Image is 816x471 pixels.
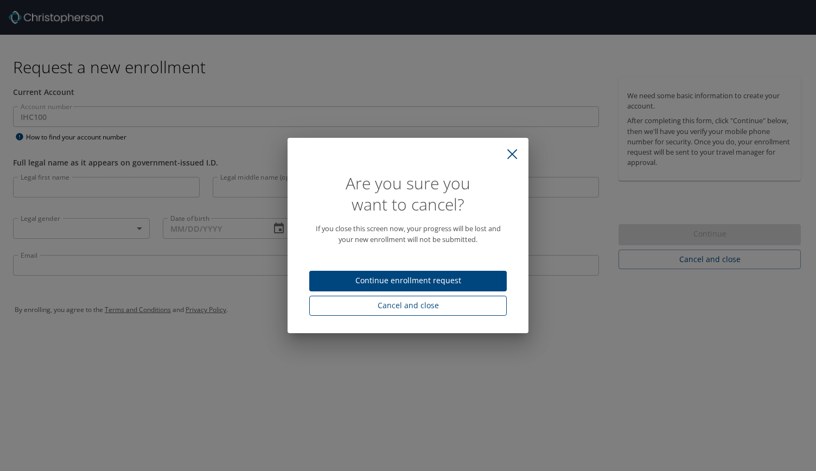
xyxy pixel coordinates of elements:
p: If you close this screen now, your progress will be lost and your new enrollment will not be subm... [309,224,507,244]
button: close [500,142,524,166]
span: Cancel and close [318,299,498,313]
h1: Are you sure you want to cancel? [309,173,507,215]
button: Cancel and close [309,296,507,316]
button: Continue enrollment request [309,271,507,292]
span: Continue enrollment request [318,274,498,288]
